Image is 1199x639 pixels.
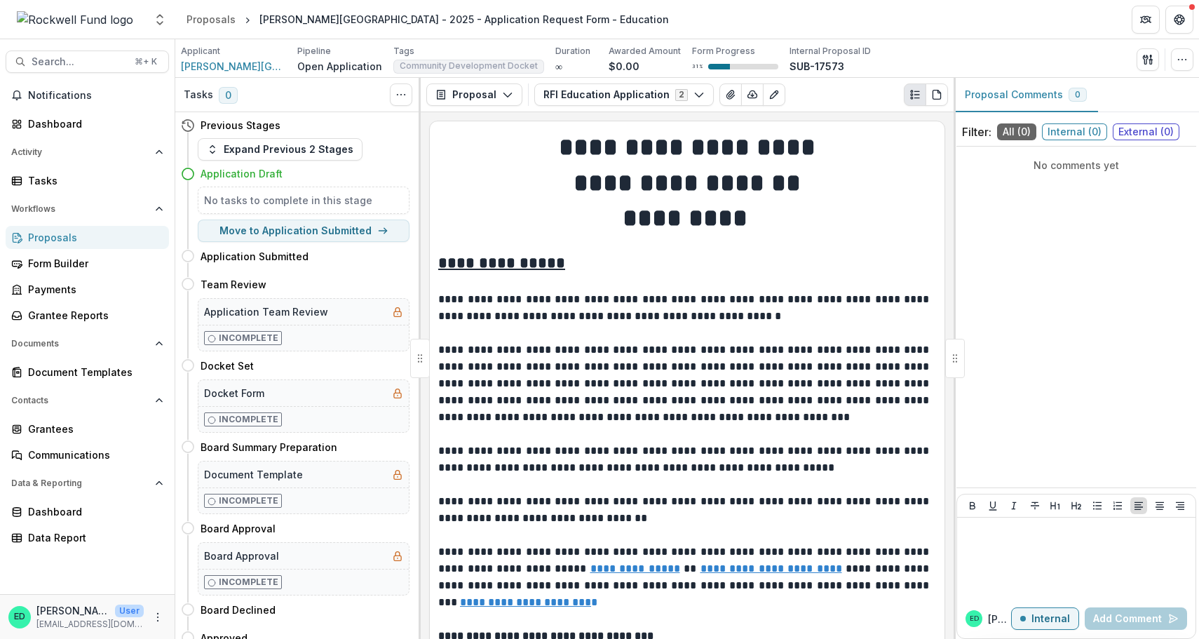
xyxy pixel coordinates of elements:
p: Tags [393,45,414,58]
p: No comments yet [962,158,1191,173]
p: Incomplete [219,332,278,344]
div: Dashboard [28,116,158,131]
button: Align Right [1172,497,1188,514]
span: 0 [219,87,238,104]
p: Filter: [962,123,991,140]
button: Get Help [1165,6,1193,34]
span: Internal ( 0 ) [1042,123,1107,140]
div: Proposals [187,12,236,27]
button: Open Documents [6,332,169,355]
div: Payments [28,282,158,297]
p: SUB-17573 [790,59,844,74]
button: Open entity switcher [150,6,170,34]
span: External ( 0 ) [1113,123,1179,140]
span: Community Development Docket [400,61,538,71]
div: Grantees [28,422,158,436]
span: Contacts [11,396,149,405]
button: Expand Previous 2 Stages [198,138,363,161]
a: Dashboard [6,112,169,135]
div: Estevan D. Delgado [14,612,25,621]
h4: Board Summary Preparation [201,440,337,455]
h4: Application Draft [201,166,283,181]
button: Bullet List [1089,497,1106,514]
div: Dashboard [28,504,158,519]
h4: Team Review [201,277,266,292]
img: Rockwell Fund logo [17,11,133,28]
button: Internal [1011,607,1079,630]
button: Notifications [6,84,169,107]
button: Partners [1132,6,1160,34]
p: Duration [555,45,590,58]
div: Proposals [28,230,158,245]
p: 31 % [692,62,703,72]
a: Data Report [6,526,169,549]
div: Estevan D. Delgado [970,615,979,622]
h5: Board Approval [204,549,279,563]
button: Proposal Comments [954,78,1098,112]
h5: Application Team Review [204,304,328,319]
button: Align Left [1130,497,1147,514]
button: Italicize [1005,497,1022,514]
div: [PERSON_NAME][GEOGRAPHIC_DATA] - 2025 - Application Request Form - Education [259,12,669,27]
p: [PERSON_NAME] D [988,612,1011,626]
button: Align Center [1151,497,1168,514]
button: Open Workflows [6,198,169,220]
span: Workflows [11,204,149,214]
button: Open Data & Reporting [6,472,169,495]
button: Underline [984,497,1001,514]
button: PDF view [926,83,948,106]
button: Heading 1 [1047,497,1064,514]
p: Internal Proposal ID [790,45,871,58]
button: Plaintext view [904,83,926,106]
p: [PERSON_NAME] [36,603,109,618]
p: [EMAIL_ADDRESS][DOMAIN_NAME] [36,618,144,631]
div: Document Templates [28,365,158,379]
button: Bold [964,497,981,514]
p: Form Progress [692,45,755,58]
button: Heading 2 [1068,497,1085,514]
p: Open Application [297,59,382,74]
a: Grantees [6,417,169,440]
span: Data & Reporting [11,478,149,488]
div: ⌘ + K [132,54,160,69]
p: Internal [1031,613,1070,625]
button: Open Activity [6,141,169,163]
a: Proposals [181,9,241,29]
h3: Tasks [184,89,213,101]
p: Pipeline [297,45,331,58]
a: Dashboard [6,500,169,523]
span: Search... [32,56,126,68]
p: Incomplete [219,576,278,588]
h5: Document Template [204,467,303,482]
div: Communications [28,448,158,462]
button: Edit as form [763,83,785,106]
span: All ( 0 ) [997,123,1036,140]
button: Strike [1027,497,1043,514]
button: View Attached Files [719,83,742,106]
button: Toggle View Cancelled Tasks [390,83,412,106]
a: [PERSON_NAME][GEOGRAPHIC_DATA] [181,59,286,74]
a: Tasks [6,169,169,192]
h4: Application Submitted [201,249,309,264]
p: User [115,605,144,617]
button: Add Comment [1085,607,1187,630]
nav: breadcrumb [181,9,675,29]
span: Documents [11,339,149,349]
button: Proposal [426,83,522,106]
a: Grantee Reports [6,304,169,327]
h5: No tasks to complete in this stage [204,193,403,208]
button: RFI Education Application2 [534,83,714,106]
a: Payments [6,278,169,301]
span: 0 [1075,90,1081,100]
h5: Docket Form [204,386,264,401]
div: Tasks [28,173,158,188]
div: Form Builder [28,256,158,271]
button: Open Contacts [6,389,169,412]
p: Incomplete [219,495,278,507]
a: Proposals [6,226,169,249]
p: Incomplete [219,413,278,426]
p: ∞ [555,59,562,74]
button: Ordered List [1109,497,1126,514]
a: Form Builder [6,252,169,275]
